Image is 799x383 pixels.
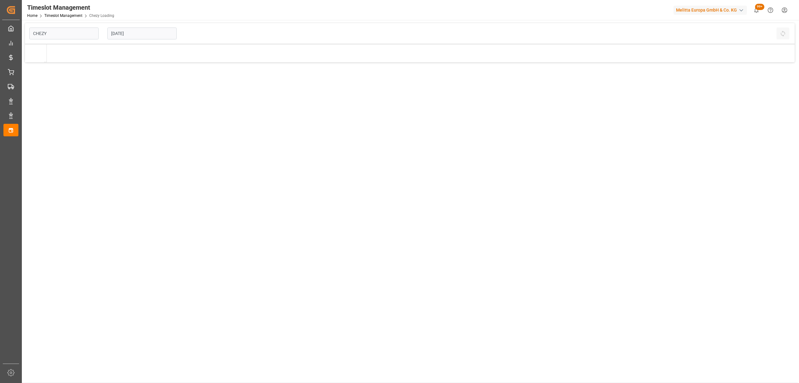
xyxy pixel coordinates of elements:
[749,3,763,17] button: show 100 new notifications
[755,4,764,10] span: 99+
[674,6,747,15] div: Melitta Europa GmbH & Co. KG
[29,28,99,39] input: Type to search/select
[44,13,82,18] a: Timeslot Management
[674,4,749,16] button: Melitta Europa GmbH & Co. KG
[763,3,777,17] button: Help Center
[27,13,37,18] a: Home
[27,3,114,12] div: Timeslot Management
[107,28,177,39] input: DD-MM-YYYY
